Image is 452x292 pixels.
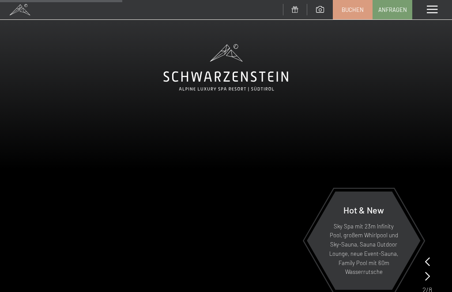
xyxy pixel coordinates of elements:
span: Hot & New [343,205,384,215]
a: Anfragen [373,0,412,19]
a: Hot & New Sky Spa mit 23m Infinity Pool, großem Whirlpool und Sky-Sauna, Sauna Outdoor Lounge, ne... [306,191,421,290]
p: Sky Spa mit 23m Infinity Pool, großem Whirlpool und Sky-Sauna, Sauna Outdoor Lounge, neue Event-S... [328,222,399,277]
span: Buchen [342,6,364,14]
a: Buchen [333,0,372,19]
span: Anfragen [378,6,407,14]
